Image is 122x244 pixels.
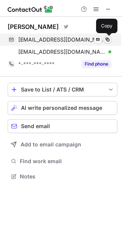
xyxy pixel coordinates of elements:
img: ContactOut v5.3.10 [8,5,53,14]
button: Notes [8,171,117,182]
span: Find work email [20,158,114,165]
button: Add to email campaign [8,138,117,151]
div: Save to List / ATS / CRM [21,87,104,93]
span: [EMAIL_ADDRESS][DOMAIN_NAME] [18,36,106,43]
button: save-profile-one-click [8,83,117,96]
span: [EMAIL_ADDRESS][DOMAIN_NAME] [18,48,106,55]
button: AI write personalized message [8,101,117,115]
span: AI write personalized message [21,105,102,111]
span: Send email [21,123,50,129]
button: Send email [8,119,117,133]
div: [PERSON_NAME] [8,23,59,30]
button: Find work email [8,156,117,167]
span: Add to email campaign [21,141,81,148]
button: Reveal Button [81,60,111,68]
span: Notes [20,173,114,180]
